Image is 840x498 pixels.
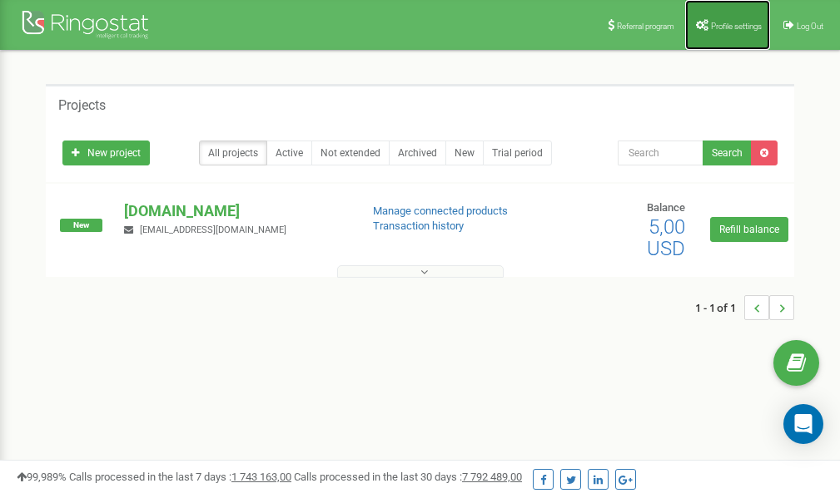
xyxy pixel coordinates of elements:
[389,141,446,165] a: Archived
[311,141,390,165] a: Not extended
[703,141,752,165] button: Search
[60,219,102,232] span: New
[17,471,67,483] span: 99,989%
[266,141,312,165] a: Active
[199,141,267,165] a: All projects
[140,224,286,235] span: [EMAIL_ADDRESS][DOMAIN_NAME]
[462,471,522,483] u: 7 792 489,00
[69,471,291,483] span: Calls processed in the last 7 days :
[124,200,345,222] p: [DOMAIN_NAME]
[373,219,464,232] a: Transaction history
[617,22,674,31] span: Referral program
[797,22,823,31] span: Log Out
[483,141,552,165] a: Trial period
[62,141,150,165] a: New project
[647,215,685,260] span: 5,00 USD
[58,98,106,113] h5: Projects
[711,22,762,31] span: Profile settings
[294,471,522,483] span: Calls processed in the last 30 days :
[618,141,703,165] input: Search
[695,295,744,320] span: 1 - 1 of 1
[373,205,508,217] a: Manage connected products
[783,404,823,444] div: Open Intercom Messenger
[647,201,685,214] span: Balance
[710,217,788,242] a: Refill balance
[445,141,484,165] a: New
[695,279,794,337] nav: ...
[231,471,291,483] u: 1 743 163,00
